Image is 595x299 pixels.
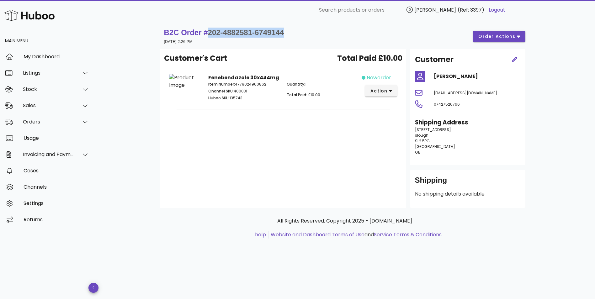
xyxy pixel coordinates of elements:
h4: [PERSON_NAME] [434,73,520,80]
div: Returns [24,217,89,223]
strong: Fenebendazole 30x444mg [208,74,279,81]
li: and [268,231,442,239]
div: Shipping [415,175,520,190]
a: Service Terms & Conditions [374,231,442,238]
span: [EMAIL_ADDRESS][DOMAIN_NAME] [434,90,497,96]
h3: Shipping Address [415,118,520,127]
span: (Ref: 3397) [458,6,484,13]
span: Item Number: [208,81,235,87]
div: Orders [23,119,74,125]
button: action [365,85,397,97]
img: Huboo Logo [4,9,55,22]
img: Product Image [169,74,201,89]
span: Total Paid £10.00 [337,53,402,64]
div: Invoicing and Payments [23,151,74,157]
div: My Dashboard [24,54,89,60]
span: order actions [478,33,516,40]
span: action [370,88,388,94]
small: [DATE] 2:26 PM [164,39,193,44]
div: Settings [24,200,89,206]
span: Customer's Cart [164,53,227,64]
div: Listings [23,70,74,76]
span: [GEOGRAPHIC_DATA] [415,144,455,149]
p: 135743 [208,95,279,101]
p: 400031 [208,88,279,94]
div: Stock [23,86,74,92]
a: Logout [489,6,505,14]
p: No shipping details available [415,190,520,198]
span: 202-4882581-6749144 [208,28,284,37]
div: Usage [24,135,89,141]
span: 07427526766 [434,102,460,107]
p: 4779024960862 [208,81,279,87]
button: order actions [473,31,525,42]
div: Sales [23,102,74,108]
span: [STREET_ADDRESS] [415,127,451,132]
div: Cases [24,168,89,174]
span: [PERSON_NAME] [414,6,456,13]
div: Channels [24,184,89,190]
span: Channel SKU: [208,88,234,94]
span: Total Paid: £10.00 [287,92,320,97]
h2: Customer [415,54,454,65]
span: neworder [367,74,391,81]
span: GB [415,149,421,155]
span: Huboo SKU: [208,95,230,101]
strong: B2C Order # [164,28,284,37]
a: Website and Dashboard Terms of Use [271,231,364,238]
p: 1 [287,81,358,87]
span: slough [415,133,428,138]
p: All Rights Reserved. Copyright 2025 - [DOMAIN_NAME] [165,217,524,225]
a: help [255,231,266,238]
span: SL2 5PG [415,138,430,144]
span: Quantity: [287,81,305,87]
